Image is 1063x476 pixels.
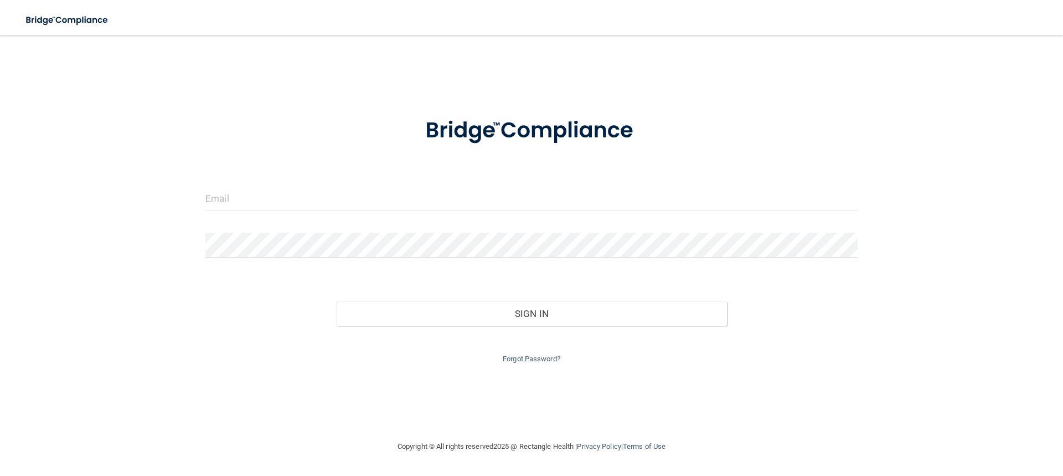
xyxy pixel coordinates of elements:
[336,301,727,326] button: Sign In
[403,102,660,160] img: bridge_compliance_login_screen.278c3ca4.svg
[623,442,665,451] a: Terms of Use
[329,429,734,464] div: Copyright © All rights reserved 2025 @ Rectangle Health | |
[205,186,858,211] input: Email
[577,442,621,451] a: Privacy Policy
[503,355,560,363] a: Forgot Password?
[17,9,118,32] img: bridge_compliance_login_screen.278c3ca4.svg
